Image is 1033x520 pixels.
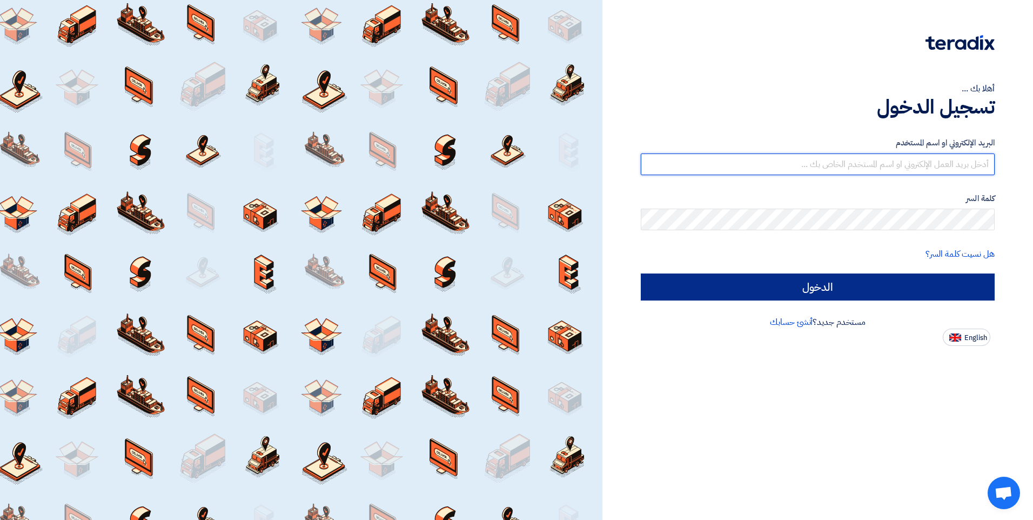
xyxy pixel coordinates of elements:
[641,274,995,301] input: الدخول
[641,95,995,119] h1: تسجيل الدخول
[964,334,987,342] span: English
[641,316,995,329] div: مستخدم جديد؟
[949,334,961,342] img: en-US.png
[641,154,995,175] input: أدخل بريد العمل الإلكتروني او اسم المستخدم الخاص بك ...
[925,35,995,50] img: Teradix logo
[943,329,990,346] button: English
[770,316,813,329] a: أنشئ حسابك
[641,137,995,149] label: البريد الإلكتروني او اسم المستخدم
[641,82,995,95] div: أهلا بك ...
[988,477,1020,509] div: Open chat
[925,248,995,261] a: هل نسيت كلمة السر؟
[641,192,995,205] label: كلمة السر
